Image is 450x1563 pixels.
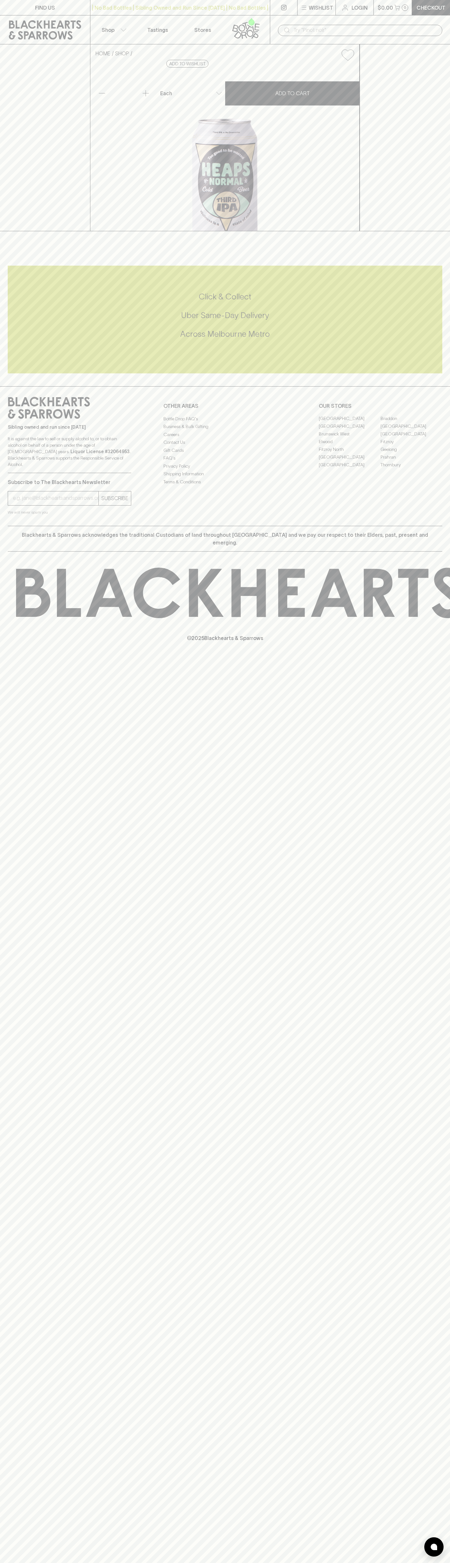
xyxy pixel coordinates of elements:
[417,4,445,12] p: Checkout
[8,424,131,430] p: Sibling owned and run since [DATE]
[381,415,442,423] a: Braddon
[381,430,442,438] a: [GEOGRAPHIC_DATA]
[319,438,381,446] a: Elwood
[158,87,225,100] div: Each
[163,415,287,423] a: Bottle Drop FAQ's
[163,446,287,454] a: Gift Cards
[163,470,287,478] a: Shipping Information
[135,15,180,44] a: Tastings
[431,1544,437,1550] img: bubble-icon
[381,453,442,461] a: Prahran
[293,25,437,35] input: Try "Pinot noir"
[381,438,442,446] a: Fitzroy
[102,26,115,34] p: Shop
[163,431,287,438] a: Careers
[275,89,310,97] p: ADD TO CART
[319,402,442,410] p: OUR STORES
[8,509,131,516] p: We will never spam you
[147,26,168,34] p: Tastings
[8,266,442,373] div: Call to action block
[194,26,211,34] p: Stores
[163,423,287,431] a: Business & Bulk Gifting
[180,15,225,44] a: Stores
[35,4,55,12] p: FIND US
[8,435,131,468] p: It is against the law to sell or supply alcohol to, or to obtain alcohol on behalf of a person un...
[309,4,333,12] p: Wishlist
[90,66,359,231] img: 35892.png
[381,446,442,453] a: Geelong
[319,446,381,453] a: Fitzroy North
[8,291,442,302] h5: Click & Collect
[319,461,381,469] a: [GEOGRAPHIC_DATA]
[101,494,128,502] p: SUBSCRIBE
[352,4,368,12] p: Login
[166,60,208,68] button: Add to wishlist
[8,329,442,339] h5: Across Melbourne Metro
[225,81,360,105] button: ADD TO CART
[13,531,437,546] p: Blackhearts & Sparrows acknowledges the traditional Custodians of land throughout [GEOGRAPHIC_DAT...
[319,423,381,430] a: [GEOGRAPHIC_DATA]
[8,478,131,486] p: Subscribe to The Blackhearts Newsletter
[381,423,442,430] a: [GEOGRAPHIC_DATA]
[13,493,98,503] input: e.g. jane@blackheartsandsparrows.com.au
[163,478,287,486] a: Terms & Conditions
[339,47,357,63] button: Add to wishlist
[99,491,131,505] button: SUBSCRIBE
[319,453,381,461] a: [GEOGRAPHIC_DATA]
[163,402,287,410] p: OTHER AREAS
[163,439,287,446] a: Contact Us
[8,310,442,321] h5: Uber Same-Day Delivery
[381,461,442,469] a: Thornbury
[163,454,287,462] a: FAQ's
[319,415,381,423] a: [GEOGRAPHIC_DATA]
[160,89,172,97] p: Each
[115,50,129,56] a: SHOP
[319,430,381,438] a: Brunswick West
[163,462,287,470] a: Privacy Policy
[70,449,130,454] strong: Liquor License #32064953
[96,50,110,56] a: HOME
[90,15,135,44] button: Shop
[378,4,393,12] p: $0.00
[404,6,406,9] p: 0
